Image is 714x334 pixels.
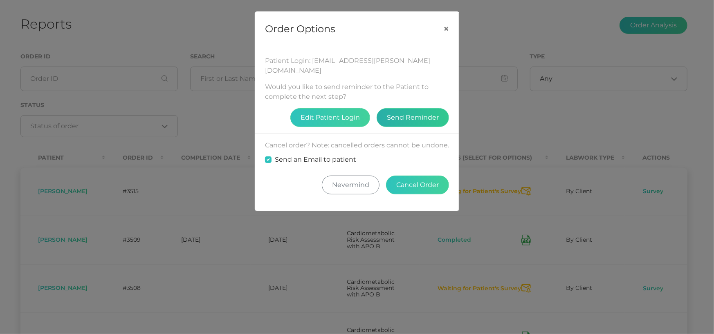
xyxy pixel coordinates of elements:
button: Send Reminder [377,108,449,127]
label: Send an Email to patient [275,155,356,165]
h5: Order Options [265,22,335,36]
div: Would you like to send reminder to the Patient to complete the next step? Cancel order? Note: can... [255,46,459,211]
button: Edit Patient Login [290,108,370,127]
button: Nevermind [322,176,379,194]
button: Close [433,12,459,46]
div: Patient Login: [EMAIL_ADDRESS][PERSON_NAME][DOMAIN_NAME] [265,56,449,76]
button: Cancel Order [386,176,449,194]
